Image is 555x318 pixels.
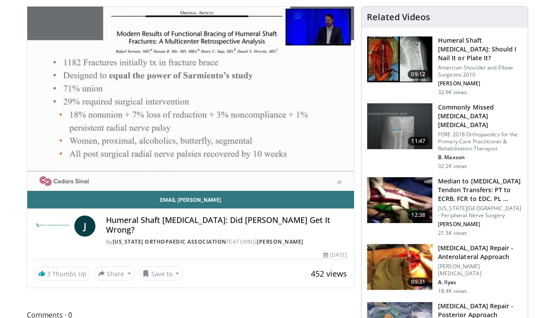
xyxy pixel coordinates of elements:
[438,205,522,219] p: [US_STATE][GEOGRAPHIC_DATA] - Peripheral Nerve Surgery
[323,251,347,259] div: [DATE]
[438,263,522,277] p: [PERSON_NAME] [MEDICAL_DATA]
[367,37,432,82] img: sot_1.png.150x105_q85_crop-smart_upscale.jpg
[438,230,467,237] p: 21.5K views
[438,244,522,261] h3: [MEDICAL_DATA] Repair - Anterolateral Approach
[438,64,522,78] p: American Shoulder and Elbow Surgeons 2010
[311,268,347,279] span: 452 views
[408,278,429,286] span: 09:31
[408,211,429,219] span: 12:38
[438,36,522,62] h3: Humeral Shaft [MEDICAL_DATA]: Should I Nail It or Plate It?
[438,279,522,286] p: A. Ilyas
[438,89,467,96] p: 32.9K views
[106,238,347,246] div: By FEATURING
[438,288,467,295] p: 18.4K views
[367,244,432,290] img: fd3b349a-9860-460e-a03a-0db36c4d1252.150x105_q85_crop-smart_upscale.jpg
[438,80,522,87] p: [PERSON_NAME]
[367,177,522,237] a: 12:38 Median to [MEDICAL_DATA] Tendon Transfers: PT to ECRB, FCR to EDC, PL … [US_STATE][GEOGRAPH...
[367,103,522,170] a: 11:47 Commonly Missed [MEDICAL_DATA] [MEDICAL_DATA] FORE 2018 Orthopaedics for the Primary Care P...
[438,103,522,129] h3: Commonly Missed [MEDICAL_DATA] [MEDICAL_DATA]
[367,177,432,223] img: 304908_0001_1.png.150x105_q85_crop-smart_upscale.jpg
[408,70,429,79] span: 09:12
[106,216,347,234] h4: Humeral Shaft [MEDICAL_DATA]: Did [PERSON_NAME] Get It Wrong?
[438,221,522,228] p: [PERSON_NAME]
[27,7,354,191] video-js: Video Player
[47,270,51,278] span: 3
[438,131,522,152] p: FORE 2018 Orthopaedics for the Primary Care Practitioner & Rehabilitation Therapist
[139,267,183,281] button: Save to
[34,267,91,281] a: 3 Thumbs Up
[438,154,522,161] p: B. Maxson
[367,103,432,149] img: b2c65235-e098-4cd2-ab0f-914df5e3e270.150x105_q85_crop-smart_upscale.jpg
[367,36,522,96] a: 09:12 Humeral Shaft [MEDICAL_DATA]: Should I Nail It or Plate It? American Shoulder and Elbow Sur...
[113,238,226,245] a: [US_STATE] Orthopaedic Association
[74,216,95,237] a: J
[94,267,135,281] button: Share
[438,163,467,170] p: 32.2K views
[34,216,71,237] img: California Orthopaedic Association
[367,12,430,22] h4: Related Videos
[438,177,522,203] h3: Median to [MEDICAL_DATA] Tendon Transfers: PT to ECRB, FCR to EDC, PL …
[27,191,354,208] a: Email [PERSON_NAME]
[257,238,303,245] a: [PERSON_NAME]
[367,244,522,295] a: 09:31 [MEDICAL_DATA] Repair - Anterolateral Approach [PERSON_NAME] [MEDICAL_DATA] A. Ilyas 18.4K ...
[408,137,429,146] span: 11:47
